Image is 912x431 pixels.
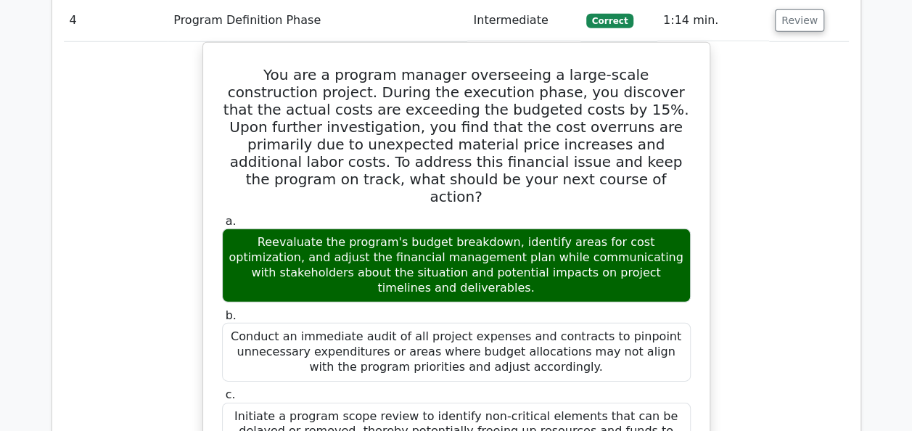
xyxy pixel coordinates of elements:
[226,387,236,401] span: c.
[586,14,633,28] span: Correct
[226,308,237,322] span: b.
[775,9,824,32] button: Review
[226,214,237,228] span: a.
[221,66,692,205] h5: You are a program manager overseeing a large-scale construction project. During the execution pha...
[222,323,691,381] div: Conduct an immediate audit of all project expenses and contracts to pinpoint unnecessary expendit...
[222,229,691,302] div: Reevaluate the program's budget breakdown, identify areas for cost optimization, and adjust the f...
